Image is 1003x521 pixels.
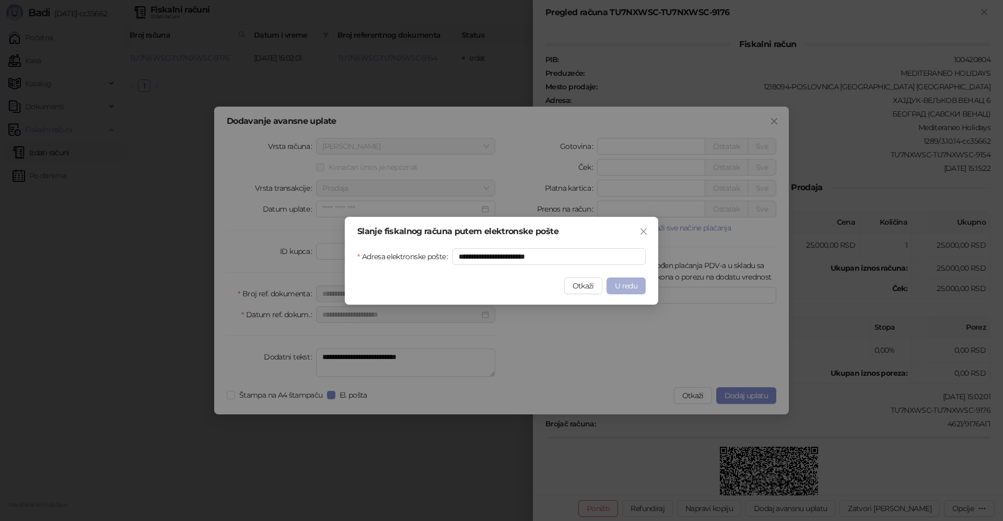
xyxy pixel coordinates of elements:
input: Adresa elektronske pošte [452,248,646,265]
span: Otkaži [573,281,594,291]
div: Slanje fiskalnog računa putem elektronske pošte [357,227,646,236]
span: Zatvori [635,227,652,236]
button: Otkaži [564,277,602,294]
button: U redu [607,277,646,294]
span: U redu [615,281,637,291]
label: Adresa elektronske pošte [357,248,452,265]
span: close [639,227,648,236]
button: Close [635,223,652,240]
